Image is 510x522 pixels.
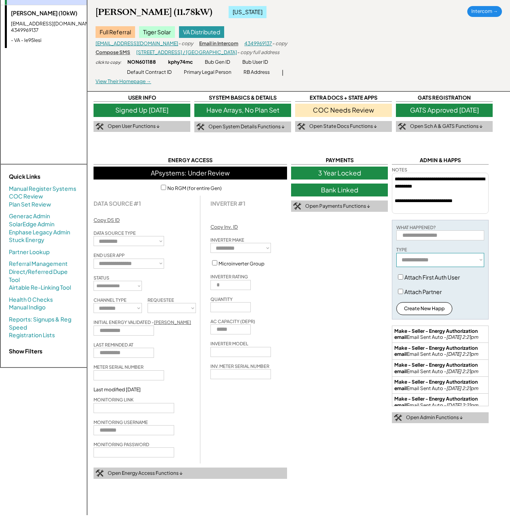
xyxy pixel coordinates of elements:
[199,40,238,47] div: Email in Intercom
[394,362,486,374] div: Email Sent Auto -
[9,260,68,268] a: Referral Management
[96,40,178,46] a: [EMAIL_ADDRESS][DOMAIN_NAME]
[396,104,493,117] div: GATS Approved [DATE]
[295,94,392,102] div: EXTRA DOCS + STATE APPS
[394,396,486,408] div: Email Sent Auto -
[94,342,133,348] div: LAST REMINDED AT
[108,470,183,477] div: Open Energy Access Functions ↓
[210,237,244,243] div: INVERTER MAKE
[210,296,233,302] div: QUANTITY
[272,40,287,47] div: - copy
[410,123,483,130] div: Open Sch A & GATS Functions ↓
[96,78,151,85] div: View Their Homepage →
[210,274,248,280] div: INVERTER RATING
[127,69,172,76] div: Default Contract ID
[446,334,478,340] em: [DATE] 2:21pm
[295,104,392,117] div: COC Needs Review
[291,184,388,196] div: Bank Linked
[237,49,279,56] div: - copy full address
[297,123,305,130] img: tool-icon.png
[94,104,190,117] div: Signed Up [DATE]
[9,296,53,304] a: Health 0 Checks
[148,297,174,303] div: REQUESTEE
[154,319,191,325] u: [PERSON_NAME]
[392,167,407,173] div: NOTES
[178,40,193,47] div: - copy
[208,123,285,130] div: Open System Details Functions ↓
[127,59,156,66] div: NON601188
[94,94,190,102] div: USER INFO
[396,302,452,315] button: Create New Happ
[94,200,141,207] strong: DATA SOURCE #1
[305,203,370,210] div: Open Payments Functions ↓
[244,69,270,76] div: RB Address
[404,274,460,281] label: Attach First Auth User
[94,386,141,393] div: Last modified [DATE]
[9,284,71,292] a: Airtable Re-Linking Tool
[398,123,406,130] img: tool-icon.png
[94,397,133,403] div: MONITORING LINK
[9,212,50,220] a: Generac Admin
[394,328,479,340] strong: Make - Seller - Energy Authorization email
[94,319,191,325] div: INITIAL ENERGY VALIDATED -
[394,414,402,422] img: tool-icon.png
[467,6,502,17] div: Intercom →
[108,123,160,130] div: Open User Functions ↓
[94,441,149,447] div: MONITORING PASSWORD
[94,230,136,236] div: DATA SOURCE TYPE
[94,167,287,180] div: APsystems: Under Review
[394,328,486,340] div: Email Sent Auto -
[394,379,479,391] strong: Make - Seller - Energy Authorization email
[9,173,90,181] div: Quick Links
[11,21,110,34] div: [EMAIL_ADDRESS][DOMAIN_NAME] - 4349969137
[9,236,44,244] a: Stuck Energy
[9,185,76,193] a: Manual Register Systems
[229,6,266,18] div: [US_STATE]
[9,248,50,256] a: Partner Lookup
[96,123,104,130] img: tool-icon.png
[9,268,79,284] a: Direct/Referred Dupe Tool
[210,340,248,347] div: INVERTER MODEL
[94,252,125,258] div: END USER APP
[205,59,230,66] div: Bub Gen ID
[94,364,144,370] div: METER SERIAL NUMBER
[446,368,478,374] em: [DATE] 2:21pm
[396,224,436,230] div: WHAT HAPPENED?
[9,220,54,228] a: SolarEdge Admin
[446,402,478,408] em: [DATE] 2:21pm
[210,363,269,369] div: INV. METER SERIAL NUMBER
[219,261,264,267] label: Microinverter Group
[9,200,51,209] a: Plan Set Review
[242,59,268,66] div: Bub User ID
[392,157,489,164] div: ADMIN & HAPPS
[194,94,291,102] div: SYSTEM BASICS & DETAILS
[196,123,204,131] img: tool-icon.png
[136,49,237,55] a: [STREET_ADDRESS] / [GEOGRAPHIC_DATA]
[244,40,272,46] a: 4349969137
[9,315,79,331] a: Reports: Signups & Reg Speed
[194,104,291,117] div: Have Arrays, No Plan Set
[293,203,301,210] img: tool-icon.png
[96,470,104,477] img: tool-icon.png
[210,318,255,324] div: AC CAPACITY (DEPR)
[184,69,231,76] div: Primary Legal Person
[210,200,246,207] div: INVERTER #1
[94,157,287,164] div: ENERGY ACCESS
[394,362,479,374] strong: Make - Seller - Energy Authorization email
[396,246,407,253] div: TYPE
[9,303,46,311] a: Manual Indigo
[394,379,486,391] div: Email Sent Auto -
[167,185,222,191] label: No RGM (for entire Gen)
[394,345,479,357] strong: Make - Seller - Energy Authorization email
[309,123,377,130] div: Open State Docs Functions ↓
[96,59,121,65] div: click to copy:
[11,37,110,44] div: - VA - le95lesi
[179,26,224,38] div: VA Distributed
[94,297,127,303] div: CHANNEL TYPE
[394,396,479,408] strong: Make - Seller - Energy Authorization email
[9,331,55,339] a: Registration Lists
[94,419,148,425] div: MONITORING USERNAME
[394,345,486,357] div: Email Sent Auto -
[9,228,70,236] a: Enphase Legacy Admin
[210,224,238,231] div: Copy Inv. ID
